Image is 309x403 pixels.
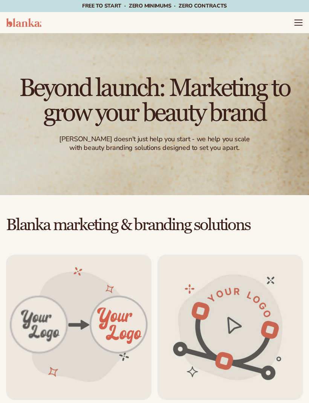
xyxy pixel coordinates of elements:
summary: Menu [294,18,303,27]
h1: Beyond launch: Marketing to grow your beauty brand [6,76,303,126]
div: [PERSON_NAME] doesn't just help you start - we help you scale with beauty branding solutions desi... [55,135,253,153]
span: Free to start · ZERO minimums · ZERO contracts [82,2,227,9]
img: logo [6,18,41,27]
